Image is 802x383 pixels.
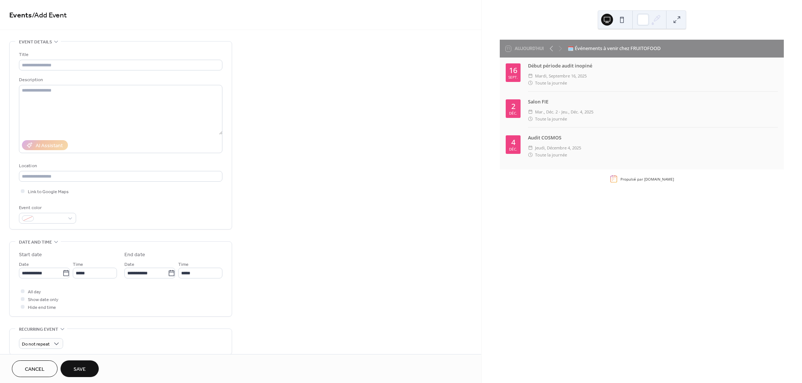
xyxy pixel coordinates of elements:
[19,238,52,246] span: Date and time
[644,176,674,182] a: [DOMAIN_NAME]
[178,261,189,268] span: Time
[528,151,533,158] div: ​
[32,8,67,23] span: / Add Event
[19,204,75,212] div: Event color
[28,296,58,304] span: Show date only
[74,366,86,373] span: Save
[509,147,517,151] div: déc.
[528,134,778,141] div: Audit COSMOS
[535,79,567,86] span: Toute la journée
[22,340,50,349] span: Do not repeat
[124,251,145,259] div: End date
[568,45,661,52] div: 🗓️ Événements à venir chez FRUITOFOOD
[508,75,518,79] div: sept.
[528,79,533,86] div: ​
[19,162,221,170] div: Location
[25,366,45,373] span: Cancel
[528,108,533,115] div: ​
[28,288,41,296] span: All day
[511,103,515,110] div: 2
[73,261,83,268] span: Time
[28,188,69,196] span: Link to Google Maps
[12,360,58,377] button: Cancel
[620,176,674,182] div: Propulsé par
[19,38,52,46] span: Event details
[61,360,99,377] button: Save
[528,72,533,79] div: ​
[28,304,56,311] span: Hide end time
[511,139,515,146] div: 4
[528,115,533,122] div: ​
[528,62,778,69] div: Début période audit inopiné
[124,261,134,268] span: Date
[535,108,593,115] span: mar., déc. 2 - jeu., déc. 4, 2025
[535,72,587,79] span: mardi, septembre 16, 2025
[9,8,32,23] a: Events
[535,151,567,158] span: Toute la journée
[19,261,29,268] span: Date
[19,51,221,59] div: Title
[535,115,567,122] span: Toute la journée
[528,144,533,151] div: ​
[528,98,778,105] div: Salon FIE
[19,326,58,333] span: Recurring event
[535,144,581,151] span: jeudi, décembre 4, 2025
[509,67,517,74] div: 16
[19,76,221,84] div: Description
[509,111,517,115] div: déc.
[19,251,42,259] div: Start date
